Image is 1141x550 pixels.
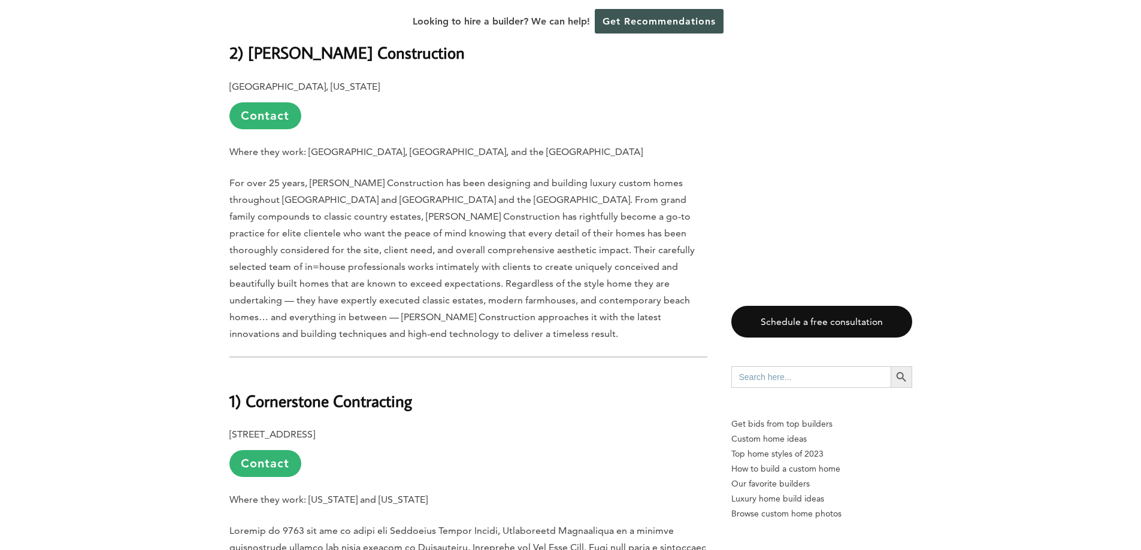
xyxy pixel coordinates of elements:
[229,177,695,339] span: For over 25 years, [PERSON_NAME] Construction has been designing and building luxury custom homes...
[229,146,643,157] b: Where they work: [GEOGRAPHIC_DATA], [GEOGRAPHIC_DATA], and the [GEOGRAPHIC_DATA]
[895,370,908,384] svg: Search
[731,461,912,476] a: How to build a custom home
[911,464,1127,536] iframe: Drift Widget Chat Controller
[229,426,707,477] p: [STREET_ADDRESS]
[229,390,412,411] b: 1) Cornerstone Contracting
[229,42,465,63] b: 2) [PERSON_NAME] Construction
[731,306,912,338] a: Schedule a free consultation
[731,366,891,388] input: Search here...
[731,491,912,506] a: Luxury home build ideas
[731,476,912,491] a: Our favorite builders
[731,506,912,521] a: Browse custom home photos
[731,417,912,432] p: Get bids from top builders
[595,9,724,34] a: Get Recommendations
[229,102,301,129] a: Contact
[229,78,707,129] p: [GEOGRAPHIC_DATA], [US_STATE]
[731,446,912,461] a: Top home styles of 2023
[229,494,428,505] b: Where they work: [US_STATE] and [US_STATE]
[229,450,301,477] a: Contact
[731,432,912,446] a: Custom home ideas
